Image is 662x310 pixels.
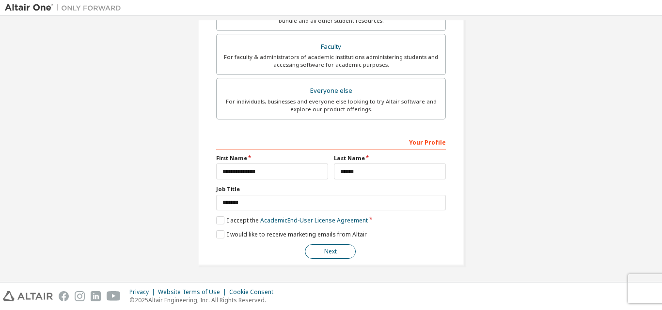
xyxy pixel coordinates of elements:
img: youtube.svg [107,291,121,301]
label: I would like to receive marketing emails from Altair [216,230,367,238]
div: For individuals, businesses and everyone else looking to try Altair software and explore our prod... [222,98,440,113]
div: Privacy [129,288,158,296]
img: Altair One [5,3,126,13]
label: First Name [216,154,328,162]
p: © 2025 Altair Engineering, Inc. All Rights Reserved. [129,296,279,304]
img: facebook.svg [59,291,69,301]
div: Website Terms of Use [158,288,229,296]
label: Last Name [334,154,446,162]
label: I accept the [216,216,368,224]
img: altair_logo.svg [3,291,53,301]
label: Job Title [216,185,446,193]
img: linkedin.svg [91,291,101,301]
div: Your Profile [216,134,446,149]
div: For faculty & administrators of academic institutions administering students and accessing softwa... [222,53,440,69]
div: Everyone else [222,84,440,98]
div: Cookie Consent [229,288,279,296]
img: instagram.svg [75,291,85,301]
div: Faculty [222,40,440,54]
button: Next [305,244,356,259]
a: Academic End-User License Agreement [260,216,368,224]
